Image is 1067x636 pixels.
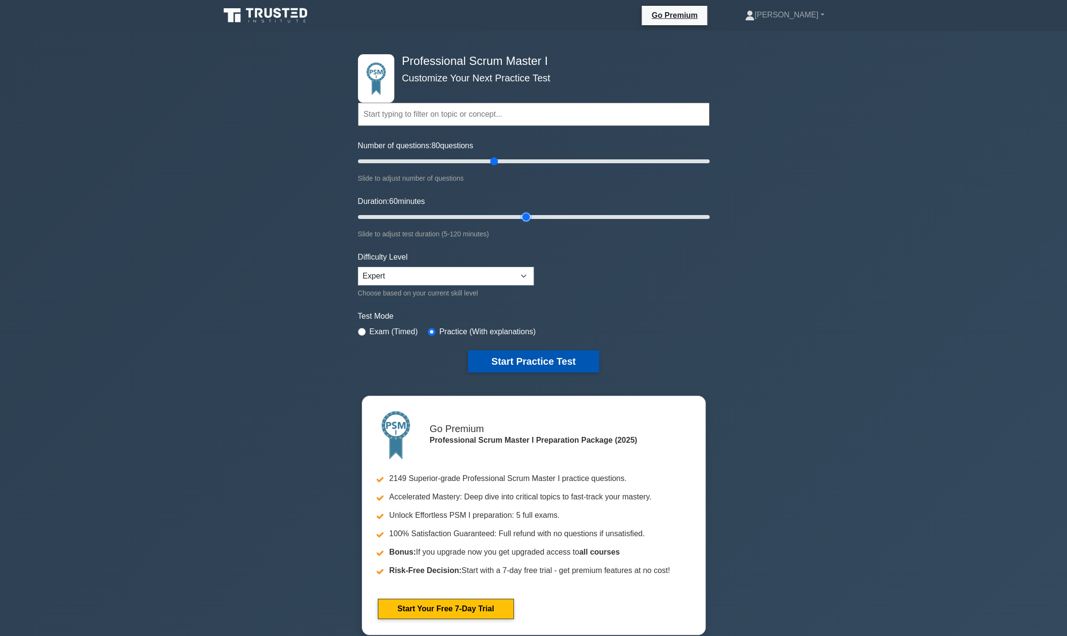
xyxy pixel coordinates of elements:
[432,141,440,150] span: 80
[358,172,710,184] div: Slide to adjust number of questions
[439,326,536,338] label: Practice (With explanations)
[358,251,408,263] label: Difficulty Level
[358,103,710,126] input: Start typing to filter on topic or concept...
[358,310,710,322] label: Test Mode
[722,5,848,25] a: [PERSON_NAME]
[468,350,599,372] button: Start Practice Test
[370,326,418,338] label: Exam (Timed)
[378,599,514,619] a: Start Your Free 7-Day Trial
[358,196,425,207] label: Duration: minutes
[358,287,534,299] div: Choose based on your current skill level
[398,54,662,68] h4: Professional Scrum Master I
[389,197,398,205] span: 60
[358,140,473,152] label: Number of questions: questions
[646,9,703,21] a: Go Premium
[358,228,710,240] div: Slide to adjust test duration (5-120 minutes)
